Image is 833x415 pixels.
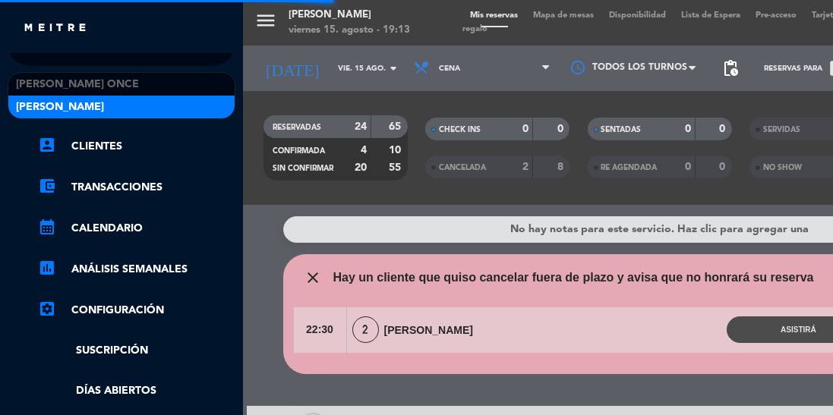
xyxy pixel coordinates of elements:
[38,137,235,156] a: account_boxClientes
[38,219,235,237] a: calendar_monthCalendario
[16,99,104,116] span: [PERSON_NAME]
[38,259,56,277] i: assessment
[23,23,87,34] img: MEITRE
[38,260,235,278] a: assessmentANÁLISIS SEMANALES
[38,177,56,195] i: account_balance_wallet
[721,59,740,77] span: pending_actions
[38,301,235,319] a: Configuración
[16,76,139,93] span: [PERSON_NAME] Once
[38,178,235,196] a: account_balance_walletTransacciones
[38,136,56,154] i: account_box
[38,218,56,236] i: calendar_month
[38,382,235,400] a: Días abiertos
[38,342,235,360] a: Suscripción
[38,300,56,318] i: settings_applications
